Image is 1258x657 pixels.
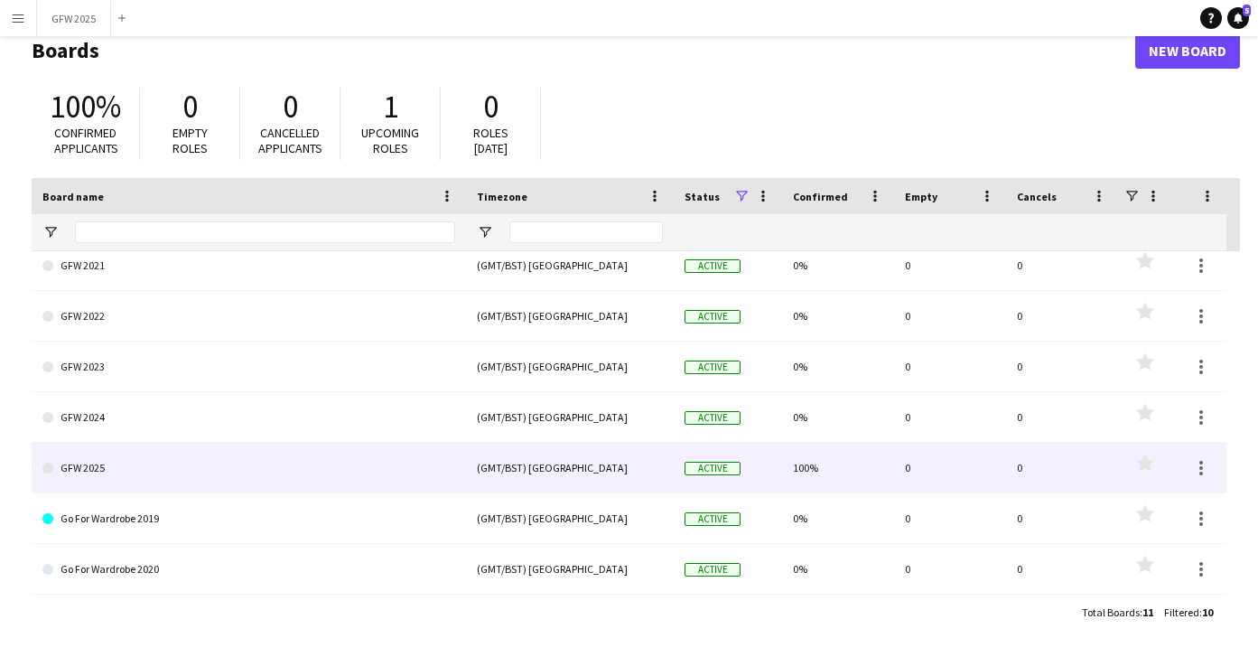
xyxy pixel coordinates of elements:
div: (GMT/BST) [GEOGRAPHIC_DATA] [466,240,674,290]
span: Active [685,512,741,526]
div: 0 [1006,342,1118,391]
span: 0 [283,87,298,127]
span: Filtered [1164,605,1199,619]
span: Roles [DATE] [473,125,508,156]
div: 0 [894,240,1006,290]
button: Open Filter Menu [42,224,59,240]
button: GFW 2025 [37,1,111,36]
a: GFW 2024 [42,392,455,443]
div: 0 [1006,240,1118,290]
div: (GMT/BST) [GEOGRAPHIC_DATA] [466,291,674,341]
a: 5 [1227,7,1249,29]
div: 0 [1006,493,1118,543]
div: 0 [1006,544,1118,594]
div: (GMT/BST) [GEOGRAPHIC_DATA] [466,342,674,391]
div: (GMT/BST) [GEOGRAPHIC_DATA] [466,392,674,442]
input: Timezone Filter Input [509,221,663,243]
div: 100% [782,443,894,493]
span: Status [685,190,720,203]
span: Active [685,411,741,425]
div: 0 [894,493,1006,543]
span: Active [685,462,741,475]
div: 0 [894,291,1006,341]
div: 0 [1006,443,1118,493]
div: 0% [782,493,894,543]
span: Upcoming roles [361,125,419,156]
span: Active [685,361,741,374]
span: Active [685,259,741,273]
a: GFW 2021 [42,240,455,291]
a: GFW 2023 [42,342,455,392]
span: 0 [483,87,499,127]
div: 0 [894,443,1006,493]
a: New Board [1135,33,1240,69]
div: (GMT/BST) [GEOGRAPHIC_DATA] [466,443,674,493]
span: Active [685,310,741,324]
div: 0% [782,392,894,442]
div: (GMT/BST) [GEOGRAPHIC_DATA] [466,493,674,543]
input: Board name Filter Input [75,221,455,243]
div: 0 [1006,392,1118,442]
a: Go For Wardrobe 2019 [42,493,455,544]
div: 0 [894,392,1006,442]
div: 0 [894,544,1006,594]
span: Total Boards [1082,605,1140,619]
a: GFW 2022 [42,291,455,342]
div: 0% [782,544,894,594]
div: : [1164,595,1213,630]
span: Active [685,563,741,577]
span: 100% [50,87,121,127]
div: 0% [782,291,894,341]
span: Empty roles [172,125,208,156]
span: 1 [383,87,398,127]
h1: Boards [32,37,1135,64]
button: Open Filter Menu [477,224,493,240]
a: Go For Wardrobe 2020 [42,544,455,595]
span: 10 [1202,605,1213,619]
span: 5 [1243,5,1251,16]
span: 11 [1142,605,1153,619]
span: Confirmed [793,190,848,203]
div: : [1082,595,1153,630]
span: 0 [182,87,198,127]
span: Timezone [477,190,527,203]
div: 0% [782,342,894,391]
span: Empty [905,190,937,203]
span: Cancels [1017,190,1057,203]
span: Confirmed applicants [54,125,118,156]
a: GFW 2025 [42,443,455,493]
span: Board name [42,190,104,203]
div: 0% [782,240,894,290]
div: 0 [1006,291,1118,341]
span: Cancelled applicants [258,125,322,156]
div: 0 [894,342,1006,391]
div: (GMT/BST) [GEOGRAPHIC_DATA] [466,544,674,594]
